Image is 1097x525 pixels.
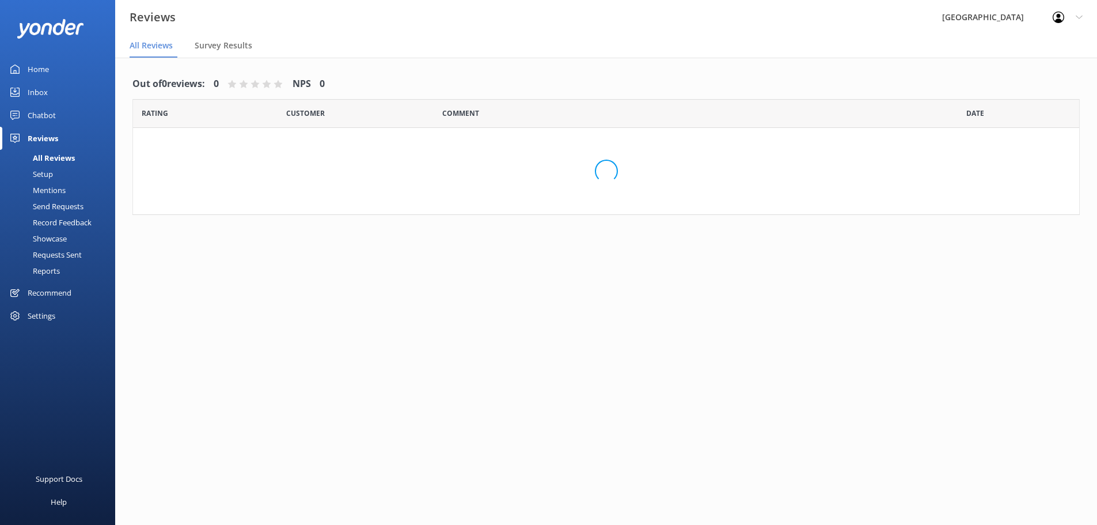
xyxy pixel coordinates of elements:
a: Mentions [7,182,115,198]
h4: 0 [214,77,219,92]
div: Reviews [28,127,58,150]
div: Chatbot [28,104,56,127]
a: Record Feedback [7,214,115,231]
div: Inbox [28,81,48,104]
span: Date [286,108,325,119]
a: Reports [7,263,115,279]
div: Record Feedback [7,214,92,231]
div: Showcase [7,231,67,247]
div: Settings [28,304,55,327]
a: All Reviews [7,150,115,166]
span: Date [142,108,168,119]
a: Setup [7,166,115,182]
h3: Reviews [130,8,176,27]
h4: NPS [293,77,311,92]
div: Home [28,58,49,81]
div: Send Requests [7,198,83,214]
span: Date [966,108,984,119]
div: Recommend [28,281,71,304]
img: yonder-white-logo.png [17,19,83,38]
div: All Reviews [7,150,75,166]
h4: Out of 0 reviews: [132,77,205,92]
a: Send Requests [7,198,115,214]
a: Requests Sent [7,247,115,263]
div: Requests Sent [7,247,82,263]
span: Question [442,108,479,119]
div: Reports [7,263,60,279]
h4: 0 [320,77,325,92]
span: Survey Results [195,40,252,51]
span: All Reviews [130,40,173,51]
div: Setup [7,166,53,182]
a: Showcase [7,231,115,247]
div: Help [51,490,67,513]
div: Mentions [7,182,66,198]
div: Support Docs [36,467,82,490]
